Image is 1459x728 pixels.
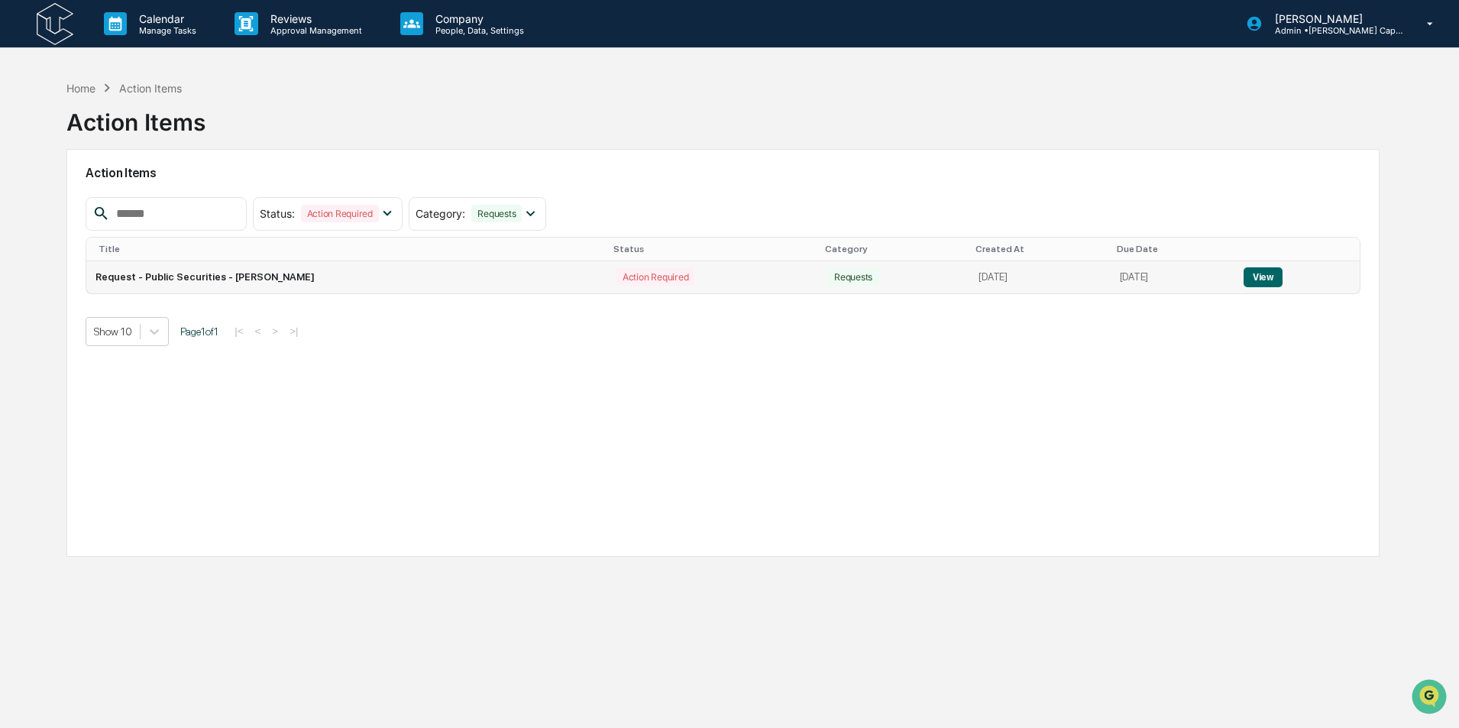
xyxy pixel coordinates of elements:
button: > [267,325,283,338]
div: Created At [975,244,1104,254]
div: Status [613,244,813,254]
p: Admin • [PERSON_NAME] Capital Management [1263,25,1405,36]
span: Status : [260,207,295,220]
a: 🖐️Preclearance [9,186,105,214]
img: logo [37,3,73,45]
td: [DATE] [969,261,1110,293]
button: |< [230,325,247,338]
p: How can we help? [15,32,278,57]
p: Reviews [258,12,370,25]
button: View [1244,267,1283,287]
h2: Action Items [86,166,1360,180]
td: [DATE] [1111,261,1234,293]
p: People, Data, Settings [423,25,532,36]
button: Start new chat [260,121,278,140]
span: Preclearance [31,193,99,208]
a: 🗄️Attestations [105,186,196,214]
p: Company [423,12,532,25]
div: Title [99,244,601,254]
p: [PERSON_NAME] [1263,12,1405,25]
span: Category : [416,207,465,220]
div: Requests [471,205,522,222]
div: Due Date [1117,244,1228,254]
div: 🔎 [15,223,27,235]
td: Request - Public Securities - [PERSON_NAME] [86,261,607,293]
p: Manage Tasks [127,25,204,36]
div: Home [66,82,95,95]
span: Pylon [152,259,185,270]
div: Action Items [119,82,182,95]
a: Powered byPylon [108,258,185,270]
p: Approval Management [258,25,370,36]
span: Attestations [126,193,189,208]
div: 🖐️ [15,194,27,206]
a: View [1244,271,1283,283]
div: Requests [828,268,878,286]
div: Action Required [616,268,694,286]
div: Category [825,244,963,254]
div: 🗄️ [111,194,123,206]
span: Data Lookup [31,222,96,237]
a: 🔎Data Lookup [9,215,102,243]
span: Page 1 of 1 [180,325,218,338]
div: Start new chat [52,117,251,132]
button: < [251,325,266,338]
button: >| [285,325,302,338]
img: 1746055101610-c473b297-6a78-478c-a979-82029cc54cd1 [15,117,43,144]
div: We're offline, we'll be back soon [52,132,199,144]
iframe: Open customer support [1410,678,1451,719]
div: Action Items [66,96,205,136]
div: Action Required [301,205,379,222]
p: Calendar [127,12,204,25]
